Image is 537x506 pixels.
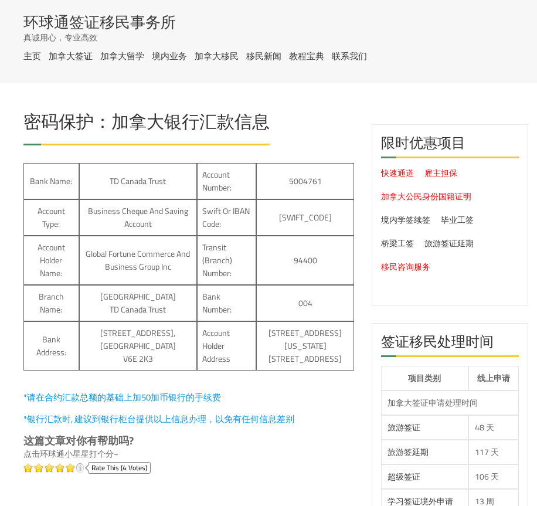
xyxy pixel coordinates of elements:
[381,259,430,274] a: 移民咨询服务
[197,321,256,371] td: Account Holder address
[468,415,519,440] td: 48 天
[91,461,147,474] span: Rate this (4 Votes)
[468,440,519,464] td: 117 天
[381,236,414,251] a: 桥梁工签
[79,236,197,285] td: Global Fortune Commerce and Business Group Inc
[381,134,519,158] h2: 限时优惠项目
[256,199,354,236] td: [SWIFT_CODE]
[23,447,354,460] div: 点击环球通小星星打个分~
[23,15,176,30] a: 环球通签证移民事务所
[381,366,468,390] th: 项目类别
[23,236,79,285] td: Account holder name:
[23,113,270,137] h1: 密码保护：加拿大银行汇款信息
[197,163,256,199] td: Account number:
[256,163,354,199] td: 5004761
[197,236,256,285] td: Transit (Branch) number:
[381,165,414,181] a: 快速通道
[197,285,256,321] td: Bank Number:
[289,52,324,60] a: 教程宝典
[23,199,79,236] td: Account type:
[246,52,281,60] a: 移民新闻
[79,321,197,371] td: [STREET_ADDRESS], [GEOGRAPHIC_DATA] V6E 2K3
[256,321,354,371] td: [STREET_ADDRESS][US_STATE] [STREET_ADDRESS]
[100,52,144,60] a: 加拿大留学
[23,285,79,321] td: Branch name:
[381,332,519,357] h2: 签证移民处理时间
[256,285,354,321] td: 004
[256,236,354,285] td: 94400
[49,52,93,60] a: 加拿大签证
[388,420,420,435] a: 旅游签证
[23,434,354,447] div: 这篇文章对你有帮助吗?
[79,285,197,321] td: [GEOGRAPHIC_DATA] TD Canada Trust
[195,52,239,60] a: 加拿大移民
[23,52,41,60] a: 主页
[424,236,474,251] a: 旅游签证延期
[79,199,197,236] td: Business Cheque and saving account
[388,397,512,409] div: 加拿大签证申请处理时间
[381,189,471,204] a: 加拿大公民身份国籍证明
[23,410,294,427] span: *银行汇款时, 建议到银行柜台提供以上信息办理，以免有任何信息差别
[388,469,420,484] a: 超级签证
[468,366,519,390] th: 线上申请
[23,389,221,406] span: *请在合约汇款总额的基础上加50加币银行的手续费
[79,163,197,199] td: TD Canada Trust
[23,163,79,199] td: Bank name:
[23,32,97,43] span: 真诚用心，专业高效
[332,52,367,60] a: 联系我们
[152,52,187,60] a: 境内业务
[197,199,256,236] td: Swift or IBAN code:
[23,321,79,371] td: Bank address:
[468,464,519,489] td: 106 天
[441,212,474,227] a: 毕业工签
[388,444,429,460] a: 旅游签延期
[424,165,457,181] a: 雇主担保
[381,212,430,227] a: 境内学签续签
